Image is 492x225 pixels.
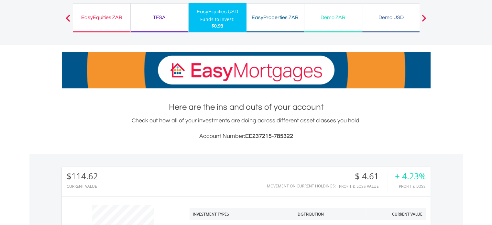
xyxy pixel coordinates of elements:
div: Check out how all of your investments are doing across different asset classes you hold. [62,116,431,141]
div: EasyEquities ZAR [77,13,126,22]
h3: Account Number: [62,132,431,141]
button: Previous [61,18,74,24]
div: EasyEquities USD [192,7,243,16]
span: $0.93 [212,23,223,29]
div: EasyProperties ZAR [250,13,300,22]
div: Profit & Loss [395,184,426,188]
div: Profit & Loss Value [339,184,387,188]
div: $ 4.61 [339,172,387,181]
div: Movement on Current Holdings: [267,184,336,188]
div: $114.62 [67,172,98,181]
div: TFSA [135,13,184,22]
div: Distribution [298,211,324,217]
th: Current Value [366,208,426,220]
h1: Here are the ins and outs of your account [62,101,431,113]
button: Next [418,18,431,24]
div: Demo ZAR [308,13,358,22]
div: CURRENT VALUE [67,184,98,188]
img: EasyMortage Promotion Banner [62,52,431,88]
span: EE237215-785322 [245,133,293,139]
div: + 4.23% [395,172,426,181]
th: Investment Types [190,208,268,220]
div: Demo USD [366,13,416,22]
div: Funds to invest: [200,16,235,23]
